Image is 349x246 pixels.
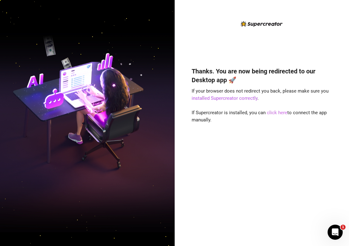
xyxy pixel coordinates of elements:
[341,225,346,230] span: 1
[192,67,332,84] h4: Thanks. You are now being redirected to our Desktop app 🚀
[192,110,327,123] span: If Supercreator is installed, you can to connect the app manually.
[267,110,287,115] a: click here
[328,225,343,240] iframe: Intercom live chat
[192,95,257,101] a: installed Supercreator correctly
[241,21,283,27] img: logo-BBDzfeDw.svg
[192,88,329,101] span: If your browser does not redirect you back, please make sure you .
